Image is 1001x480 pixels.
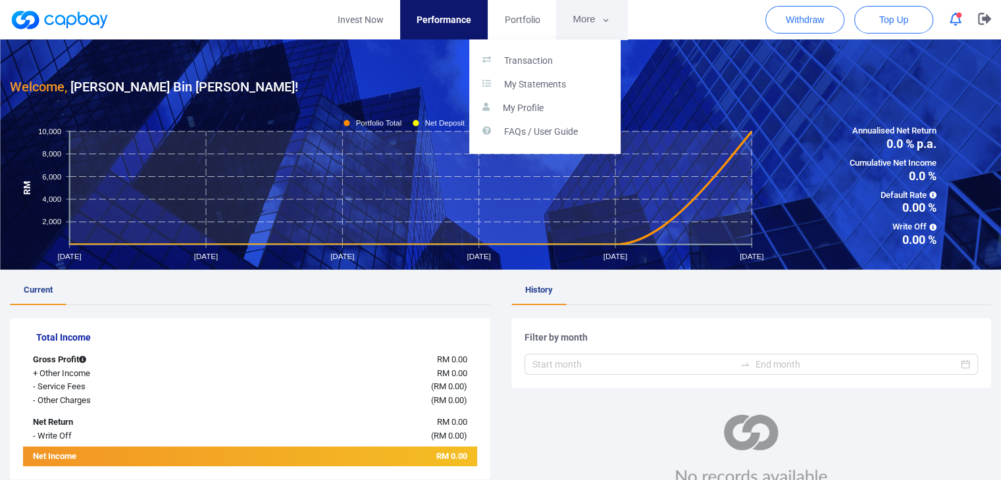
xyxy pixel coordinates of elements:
p: Transaction [504,55,553,67]
a: Transaction [469,49,621,73]
a: My Profile [469,97,621,120]
p: FAQs / User Guide [504,126,578,138]
a: My Statements [469,73,621,97]
a: FAQs / User Guide [469,120,621,144]
p: My Statements [504,79,566,91]
p: My Profile [503,103,544,114]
